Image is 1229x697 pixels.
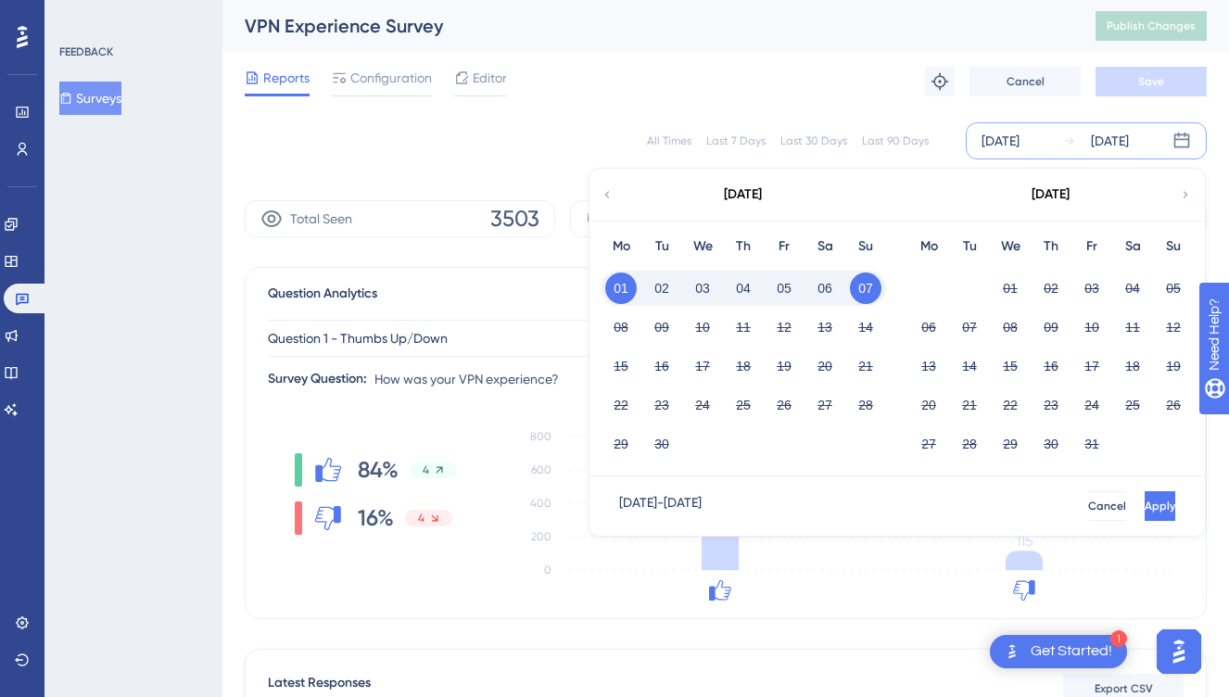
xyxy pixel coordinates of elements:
[682,235,723,258] div: We
[268,327,448,349] span: Question 1 - Thumbs Up/Down
[845,235,886,258] div: Su
[1112,235,1153,258] div: Sa
[646,428,678,460] button: 30
[913,350,944,382] button: 13
[995,428,1026,460] button: 29
[358,503,394,533] span: 16%
[1117,350,1148,382] button: 18
[969,67,1081,96] button: Cancel
[724,184,762,206] div: [DATE]
[1076,428,1108,460] button: 31
[1076,350,1108,382] button: 17
[768,350,800,382] button: 19
[646,350,678,382] button: 16
[809,350,841,382] button: 20
[1016,532,1033,550] tspan: 115
[728,311,759,343] button: 11
[530,430,551,443] tspan: 800
[1158,311,1189,343] button: 12
[913,311,944,343] button: 06
[646,389,678,421] button: 23
[601,235,641,258] div: Mo
[290,208,352,230] span: Total Seen
[1110,630,1127,647] div: 1
[954,350,985,382] button: 14
[1088,491,1126,521] button: Cancel
[1035,428,1067,460] button: 30
[1145,491,1175,521] button: Apply
[723,235,764,258] div: Th
[850,272,881,304] button: 07
[358,455,399,485] span: 84%
[1117,389,1148,421] button: 25
[809,311,841,343] button: 13
[728,389,759,421] button: 25
[1035,272,1067,304] button: 02
[531,530,551,543] tspan: 200
[1158,350,1189,382] button: 19
[687,311,718,343] button: 10
[1096,11,1207,41] button: Publish Changes
[605,428,637,460] button: 29
[809,389,841,421] button: 27
[268,320,639,357] button: Question 1 - Thumbs Up/Down
[263,67,310,89] span: Reports
[982,130,1020,152] div: [DATE]
[418,511,424,526] span: 4
[850,350,881,382] button: 21
[995,389,1026,421] button: 22
[913,428,944,460] button: 27
[913,389,944,421] button: 20
[706,133,766,148] div: Last 7 Days
[1076,272,1108,304] button: 03
[641,235,682,258] div: Tu
[1158,272,1189,304] button: 05
[1107,19,1196,33] span: Publish Changes
[544,564,551,577] tspan: 0
[1095,681,1153,696] span: Export CSV
[268,368,367,390] div: Survey Question:
[350,67,432,89] span: Configuration
[1117,311,1148,343] button: 11
[949,235,990,258] div: Tu
[768,311,800,343] button: 12
[1096,67,1207,96] button: Save
[44,5,116,27] span: Need Help?
[1076,389,1108,421] button: 24
[1151,624,1207,679] iframe: UserGuiding AI Assistant Launcher
[954,428,985,460] button: 28
[245,13,1049,39] div: VPN Experience Survey
[995,350,1026,382] button: 15
[647,133,691,148] div: All Times
[374,368,559,390] span: How was your VPN experience?
[605,272,637,304] button: 01
[619,491,702,521] div: [DATE] - [DATE]
[995,272,1026,304] button: 01
[423,463,429,477] span: 4
[768,272,800,304] button: 05
[809,272,841,304] button: 06
[990,635,1127,668] div: Open Get Started! checklist, remaining modules: 1
[1031,235,1071,258] div: Th
[1091,130,1129,152] div: [DATE]
[1035,389,1067,421] button: 23
[1035,350,1067,382] button: 16
[605,311,637,343] button: 08
[59,82,121,115] button: Surveys
[768,389,800,421] button: 26
[646,272,678,304] button: 02
[1071,235,1112,258] div: Fr
[805,235,845,258] div: Sa
[1001,640,1023,663] img: launcher-image-alternative-text
[780,133,847,148] div: Last 30 Days
[1088,499,1126,513] span: Cancel
[908,235,949,258] div: Mo
[995,311,1026,343] button: 08
[687,389,718,421] button: 24
[954,311,985,343] button: 07
[1153,235,1194,258] div: Su
[1145,499,1175,513] span: Apply
[1032,184,1070,206] div: [DATE]
[850,311,881,343] button: 14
